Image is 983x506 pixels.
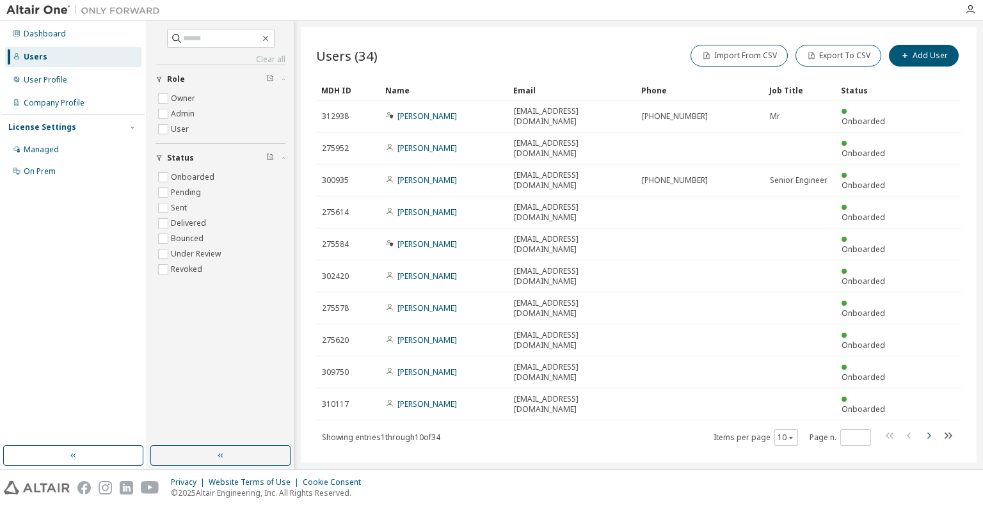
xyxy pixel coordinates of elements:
span: Onboarded [842,404,885,415]
span: [EMAIL_ADDRESS][DOMAIN_NAME] [514,330,630,351]
span: 275614 [322,207,349,217]
div: Company Profile [24,98,84,108]
span: Onboarded [842,180,885,191]
span: 275584 [322,239,349,249]
a: Clear all [156,54,285,65]
button: 10 [778,432,795,443]
span: [EMAIL_ADDRESS][DOMAIN_NAME] [514,202,630,223]
button: Role [156,65,285,93]
img: instagram.svg [99,481,112,494]
button: Status [156,144,285,172]
div: Cookie Consent [303,477,369,487]
a: [PERSON_NAME] [397,271,457,281]
img: youtube.svg [141,481,159,494]
span: [EMAIL_ADDRESS][DOMAIN_NAME] [514,298,630,319]
span: Onboarded [842,244,885,255]
div: Email [513,80,631,100]
span: Clear filter [266,153,274,163]
img: linkedin.svg [120,481,133,494]
label: Admin [171,106,197,122]
span: Showing entries 1 through 10 of 34 [322,432,440,443]
a: [PERSON_NAME] [397,111,457,122]
div: User Profile [24,75,67,85]
label: Onboarded [171,170,217,185]
span: Status [167,153,194,163]
a: [PERSON_NAME] [397,303,457,313]
label: Sent [171,200,189,216]
label: Bounced [171,231,206,246]
span: Onboarded [842,148,885,159]
img: Altair One [6,4,166,17]
a: [PERSON_NAME] [397,239,457,249]
a: [PERSON_NAME] [397,367,457,377]
div: Managed [24,145,59,155]
span: Onboarded [842,276,885,287]
a: [PERSON_NAME] [397,143,457,154]
span: 275578 [322,303,349,313]
span: 309750 [322,367,349,377]
div: Website Terms of Use [209,477,303,487]
label: Pending [171,185,204,200]
img: altair_logo.svg [4,481,70,494]
a: [PERSON_NAME] [397,207,457,217]
span: [EMAIL_ADDRESS][DOMAIN_NAME] [514,266,630,287]
div: Phone [641,80,759,100]
span: Onboarded [842,212,885,223]
span: 312938 [322,111,349,122]
span: [EMAIL_ADDRESS][DOMAIN_NAME] [514,106,630,127]
div: Users [24,52,47,62]
span: 300935 [322,175,349,186]
label: User [171,122,191,137]
span: [EMAIL_ADDRESS][DOMAIN_NAME] [514,234,630,255]
a: [PERSON_NAME] [397,399,457,409]
span: [PHONE_NUMBER]‬ [642,175,708,186]
label: Delivered [171,216,209,231]
span: Senior Engineer [770,175,827,186]
div: Name [385,80,503,100]
label: Revoked [171,262,205,277]
span: Mr [770,111,780,122]
span: Page n. [810,429,871,446]
span: 310117 [322,399,349,409]
button: Add User [889,45,959,67]
span: [PHONE_NUMBER] [642,111,708,122]
button: Export To CSV [795,45,881,67]
span: 302420 [322,271,349,281]
div: Dashboard [24,29,66,39]
span: Users (34) [316,47,378,65]
span: Onboarded [842,116,885,127]
span: [EMAIL_ADDRESS][DOMAIN_NAME] [514,170,630,191]
span: Onboarded [842,308,885,319]
span: [EMAIL_ADDRESS][DOMAIN_NAME] [514,138,630,159]
span: Clear filter [266,74,274,84]
span: 275952 [322,143,349,154]
a: [PERSON_NAME] [397,335,457,345]
div: Privacy [171,477,209,487]
img: facebook.svg [77,481,91,494]
button: Import From CSV [691,45,788,67]
span: 275620 [322,335,349,345]
label: Under Review [171,246,223,262]
div: License Settings [8,122,76,132]
label: Owner [171,91,198,106]
span: Onboarded [842,372,885,383]
span: [EMAIL_ADDRESS][DOMAIN_NAME] [514,362,630,383]
span: Role [167,74,185,84]
div: MDH ID [321,80,375,100]
div: On Prem [24,166,56,177]
span: Onboarded [842,340,885,351]
div: Status [841,80,895,100]
span: Items per page [714,429,798,446]
p: © 2025 Altair Engineering, Inc. All Rights Reserved. [171,487,369,498]
span: [EMAIL_ADDRESS][DOMAIN_NAME] [514,394,630,415]
a: [PERSON_NAME] [397,175,457,186]
div: Job Title [769,80,831,100]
